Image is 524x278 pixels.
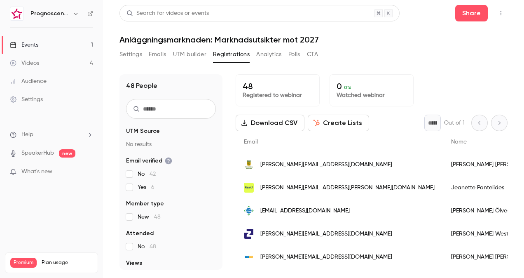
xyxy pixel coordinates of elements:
div: Videos [10,59,39,67]
button: Share [455,5,488,21]
button: Create Lists [308,115,369,131]
button: Registrations [213,48,250,61]
span: [PERSON_NAME][EMAIL_ADDRESS][DOMAIN_NAME] [260,160,392,169]
span: 0 % [344,85,351,90]
span: Email [244,139,258,145]
h1: Anläggningsmarknaden: Marknadsutsikter mot 2027 [119,35,508,45]
span: 48 [150,244,156,250]
p: 48 [243,81,313,91]
button: UTM builder [173,48,206,61]
button: CTA [307,48,318,61]
div: Audience [10,77,47,85]
li: help-dropdown-opener [10,130,93,139]
span: Views [126,259,142,267]
p: No results [126,140,216,148]
span: No [138,170,156,178]
span: Attended [126,229,154,238]
span: Email verified [126,157,172,165]
iframe: Noticeable Trigger [83,168,93,176]
img: tecomatic.com [244,206,254,216]
button: Polls [288,48,300,61]
span: 6 [151,184,154,190]
span: UTM Source [126,127,160,135]
p: Registered to webinar [243,91,313,99]
span: New [138,213,161,221]
p: 0 [337,81,407,91]
span: new [59,149,75,158]
img: hassleholm.se [244,160,254,170]
span: Plan usage [42,259,93,266]
img: zeppelin.com [244,229,254,239]
img: swecon.com [244,252,254,262]
span: [PERSON_NAME][EMAIL_ADDRESS][PERSON_NAME][DOMAIN_NAME] [260,184,435,192]
span: Yes [138,183,154,191]
button: Download CSV [236,115,304,131]
span: [PERSON_NAME][EMAIL_ADDRESS][DOMAIN_NAME] [260,230,392,238]
a: SpeakerHub [21,149,54,158]
div: Events [10,41,38,49]
button: Emails [149,48,166,61]
button: Settings [119,48,142,61]
div: Settings [10,95,43,104]
button: Analytics [256,48,282,61]
span: 48 [154,214,161,220]
span: Help [21,130,33,139]
span: [EMAIL_ADDRESS][DOMAIN_NAME] [260,207,350,215]
h6: Prognoscentret | Powered by Hubexo [30,9,69,18]
span: Name [451,139,467,145]
img: rental.se [244,183,254,193]
span: [PERSON_NAME][EMAIL_ADDRESS][DOMAIN_NAME] [260,253,392,262]
p: Out of 1 [444,119,465,127]
p: Watched webinar [337,91,407,99]
span: Premium [10,258,37,268]
h1: 48 People [126,81,157,91]
div: Search for videos or events [126,9,209,18]
span: What's new [21,167,52,176]
span: 42 [150,171,156,177]
img: Prognoscentret | Powered by Hubexo [10,7,23,20]
span: No [138,243,156,251]
span: Member type [126,200,164,208]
